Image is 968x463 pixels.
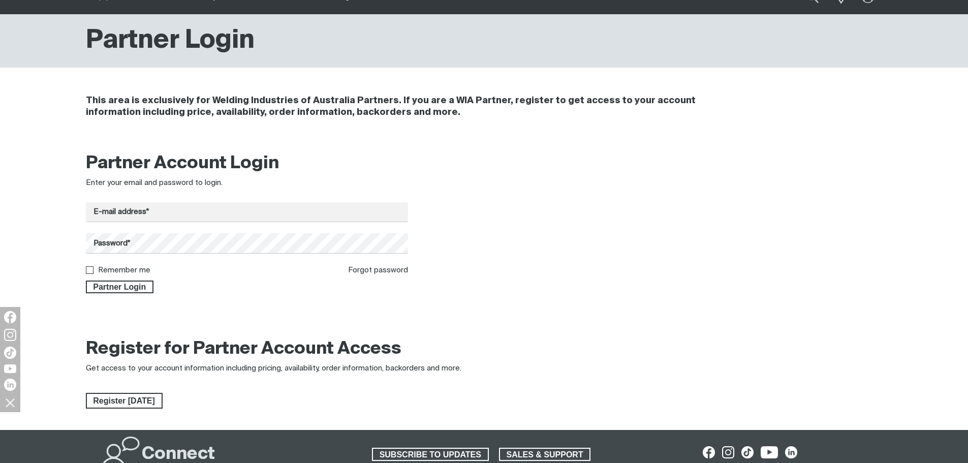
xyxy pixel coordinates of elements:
img: hide socials [2,394,19,411]
a: Forgot password [348,266,408,274]
img: Facebook [4,311,16,323]
a: Register Today [86,393,163,409]
h1: Partner Login [86,24,255,57]
img: YouTube [4,364,16,373]
h2: Partner Account Login [86,152,409,175]
div: Enter your email and password to login. [86,177,409,189]
span: Register [DATE] [87,393,162,409]
a: SALES & SUPPORT [499,448,591,461]
label: Remember me [98,266,150,274]
img: Instagram [4,329,16,341]
h4: This area is exclusively for Welding Industries of Australia Partners. If you are a WIA Partner, ... [86,95,747,118]
span: Partner Login [87,281,153,294]
button: Partner Login [86,281,154,294]
span: Get access to your account information including pricing, availability, order information, backor... [86,364,461,372]
img: LinkedIn [4,379,16,391]
span: SUBSCRIBE TO UPDATES [373,448,488,461]
a: SUBSCRIBE TO UPDATES [372,448,489,461]
img: TikTok [4,347,16,359]
span: SALES & SUPPORT [500,448,590,461]
h2: Register for Partner Account Access [86,338,401,360]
